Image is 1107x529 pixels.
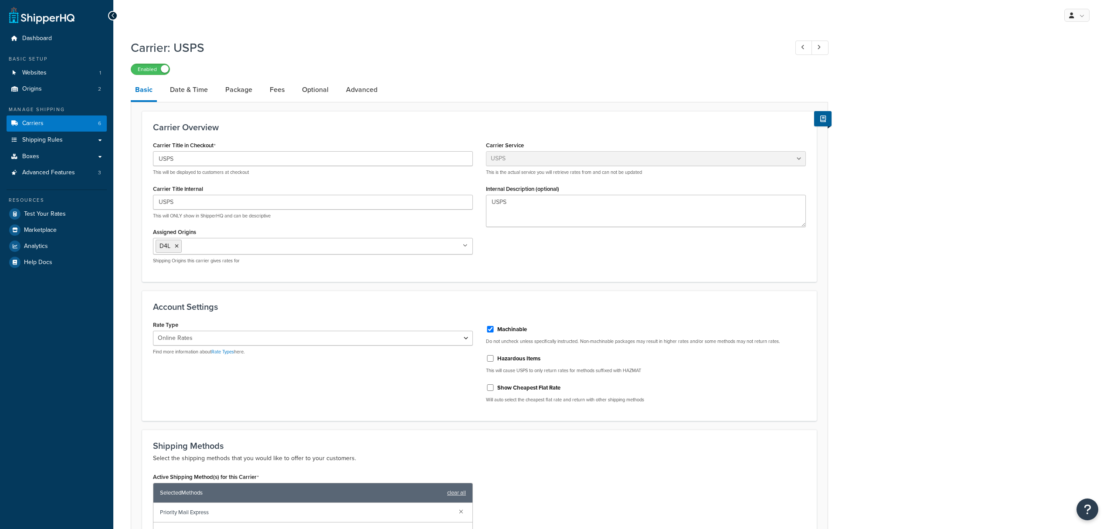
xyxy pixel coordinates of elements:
[153,453,806,464] p: Select the shipping methods that you would like to offer to your customers.
[497,355,540,363] label: Hazardous Items
[160,487,443,499] span: Selected Methods
[7,222,107,238] a: Marketplace
[98,120,101,127] span: 6
[22,35,52,42] span: Dashboard
[153,302,806,312] h3: Account Settings
[131,79,157,102] a: Basic
[7,238,107,254] a: Analytics
[153,169,473,176] p: This will be displayed to customers at checkout
[7,81,107,97] a: Origins2
[153,213,473,219] p: This will ONLY show in ShipperHQ and can be descriptive
[814,111,832,126] button: Show Help Docs
[22,136,63,144] span: Shipping Rules
[795,41,812,55] a: Previous Record
[24,243,48,250] span: Analytics
[131,64,170,75] label: Enabled
[812,41,829,55] a: Next Record
[153,142,216,149] label: Carrier Title in Checkout
[7,65,107,81] a: Websites1
[98,169,101,176] span: 3
[221,79,257,100] a: Package
[7,65,107,81] li: Websites
[24,259,52,266] span: Help Docs
[486,186,559,192] label: Internal Description (optional)
[7,31,107,47] a: Dashboard
[486,338,806,345] p: Do not uncheck unless specifically instructed. Non-machinable packages may result in higher rates...
[7,165,107,181] li: Advanced Features
[153,258,473,264] p: Shipping Origins this carrier gives rates for
[7,106,107,113] div: Manage Shipping
[153,349,473,355] p: Find more information about here.
[7,115,107,132] a: Carriers6
[24,227,57,234] span: Marketplace
[265,79,289,100] a: Fees
[298,79,333,100] a: Optional
[7,55,107,63] div: Basic Setup
[22,120,44,127] span: Carriers
[486,397,806,403] p: Will auto select the cheapest flat rate and return with other shipping methods
[153,122,806,132] h3: Carrier Overview
[22,85,42,93] span: Origins
[7,254,107,270] a: Help Docs
[22,69,47,77] span: Websites
[153,186,203,192] label: Carrier Title Internal
[486,169,806,176] p: This is the actual service you will retrieve rates from and can not be updated
[486,367,806,374] p: This will cause USPS to only return rates for methods suffixed with HAZMAT
[447,487,466,499] a: clear all
[160,506,452,519] span: Priority Mail Express
[153,322,178,328] label: Rate Type
[7,81,107,97] li: Origins
[24,210,66,218] span: Test Your Rates
[153,474,259,481] label: Active Shipping Method(s) for this Carrier
[160,241,170,251] span: D4L
[211,348,234,355] a: Rate Types
[99,69,101,77] span: 1
[7,165,107,181] a: Advanced Features3
[131,39,779,56] h1: Carrier: USPS
[166,79,212,100] a: Date & Time
[7,197,107,204] div: Resources
[22,169,75,176] span: Advanced Features
[7,115,107,132] li: Carriers
[22,153,39,160] span: Boxes
[153,229,196,235] label: Assigned Origins
[1076,498,1098,520] button: Open Resource Center
[153,441,806,451] h3: Shipping Methods
[486,142,524,149] label: Carrier Service
[497,326,527,333] label: Machinable
[7,206,107,222] a: Test Your Rates
[497,384,560,392] label: Show Cheapest Flat Rate
[486,195,806,227] textarea: USPS
[342,79,382,100] a: Advanced
[7,132,107,148] a: Shipping Rules
[7,149,107,165] a: Boxes
[98,85,101,93] span: 2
